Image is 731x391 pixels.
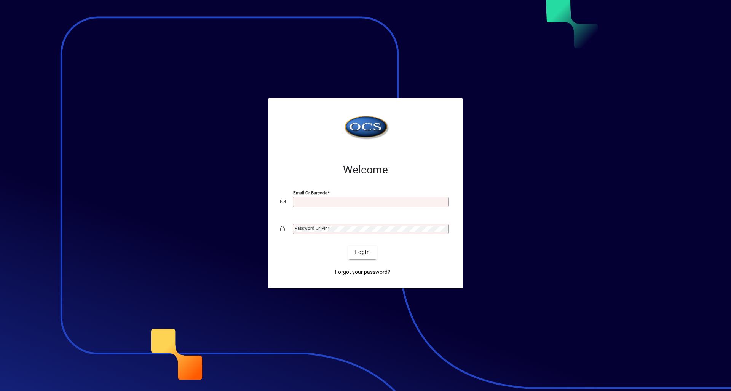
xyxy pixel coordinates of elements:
[335,268,390,276] span: Forgot your password?
[348,246,376,259] button: Login
[332,265,393,279] a: Forgot your password?
[293,190,327,195] mat-label: Email or Barcode
[354,248,370,256] span: Login
[295,226,327,231] mat-label: Password or Pin
[280,164,451,176] h2: Welcome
